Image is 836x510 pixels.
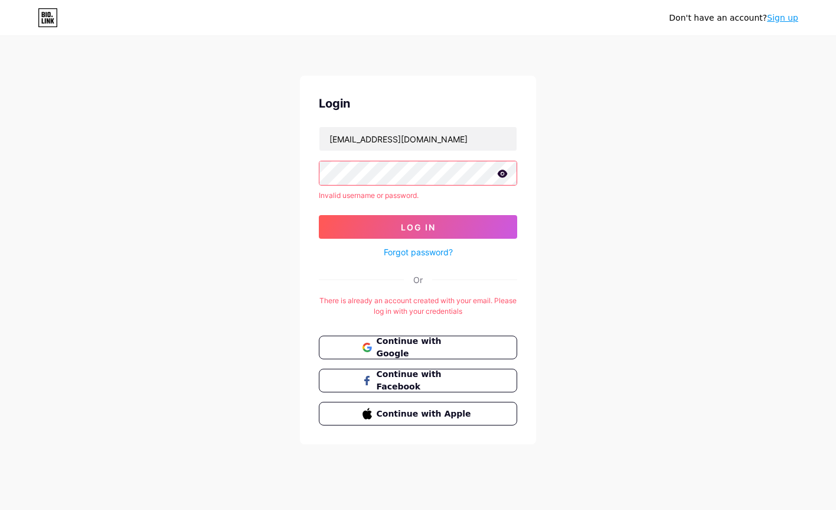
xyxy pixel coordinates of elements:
[319,402,517,425] button: Continue with Apple
[384,246,453,258] a: Forgot password?
[319,215,517,239] button: Log In
[413,274,423,286] div: Or
[319,369,517,392] button: Continue with Facebook
[377,408,474,420] span: Continue with Apple
[319,295,517,317] div: There is already an account created with your email. Please log in with your credentials
[319,127,517,151] input: Username
[377,335,474,360] span: Continue with Google
[669,12,798,24] div: Don't have an account?
[319,190,517,201] div: Invalid username or password.
[377,368,474,393] span: Continue with Facebook
[319,336,517,359] button: Continue with Google
[401,222,436,232] span: Log In
[767,13,798,22] a: Sign up
[319,95,517,112] div: Login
